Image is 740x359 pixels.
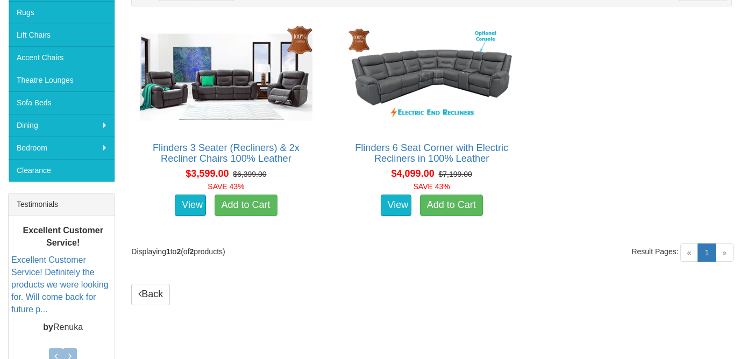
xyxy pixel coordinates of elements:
p: Renuka [11,321,115,333]
a: Sofa Beds [9,91,115,114]
a: Add to Cart [420,195,483,216]
a: Theatre Lounges [9,69,115,91]
strong: 1 [166,247,170,256]
span: $3,599.00 [186,168,229,179]
span: « [680,243,699,262]
span: » [715,243,734,262]
a: Accent Chairs [9,46,115,69]
b: Excellent Customer Service! [23,225,103,247]
a: Back [131,284,170,305]
a: 1 [698,243,716,262]
img: Flinders 3 Seater (Recliners) & 2x Recliner Chairs 100% Leather [137,23,315,132]
a: Flinders 3 Seater (Recliners) & 2x Recliner Chairs 100% Leather [153,142,300,164]
a: Dining [9,114,115,137]
a: Flinders 6 Seat Corner with Electric Recliners in 100% Leather [355,142,508,164]
img: Flinders 6 Seat Corner with Electric Recliners in 100% Leather [343,23,521,132]
strong: 2 [176,247,181,256]
a: Excellent Customer Service! Definitely the products we were looking for. Will come back for futur... [11,255,109,313]
a: Bedroom [9,137,115,159]
span: $4,099.00 [392,168,435,179]
font: SAVE 43% [208,182,244,191]
a: Add to Cart [215,195,277,216]
font: SAVE 43% [414,182,450,191]
a: Lift Chairs [9,24,115,46]
del: $6,399.00 [233,170,266,178]
del: $7,199.00 [438,170,472,178]
a: Rugs [9,1,115,24]
b: by [43,322,53,331]
span: Result Pages: [631,246,678,257]
a: View [381,195,412,216]
div: Testimonials [9,193,115,216]
strong: 2 [190,247,194,256]
a: Clearance [9,159,115,182]
div: Displaying to (of products) [123,246,431,257]
a: View [175,195,206,216]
